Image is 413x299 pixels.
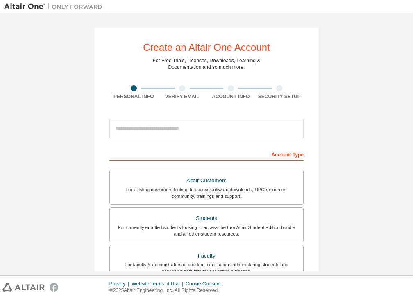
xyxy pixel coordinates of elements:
[115,186,298,199] div: For existing customers looking to access software downloads, HPC resources, community, trainings ...
[50,283,58,292] img: facebook.svg
[109,147,304,161] div: Account Type
[186,281,225,287] div: Cookie Consent
[115,213,298,224] div: Students
[115,224,298,237] div: For currently enrolled students looking to access the free Altair Student Edition bundle and all ...
[158,93,207,100] div: Verify Email
[143,43,270,52] div: Create an Altair One Account
[4,2,107,11] img: Altair One
[153,57,261,70] div: For Free Trials, Licenses, Downloads, Learning & Documentation and so much more.
[132,281,186,287] div: Website Terms of Use
[206,93,255,100] div: Account Info
[2,283,45,292] img: altair_logo.svg
[255,93,304,100] div: Security Setup
[115,175,298,186] div: Altair Customers
[109,281,132,287] div: Privacy
[115,261,298,274] div: For faculty & administrators of academic institutions administering students and accessing softwa...
[109,93,158,100] div: Personal Info
[109,287,226,294] p: © 2025 Altair Engineering, Inc. All Rights Reserved.
[115,250,298,262] div: Faculty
